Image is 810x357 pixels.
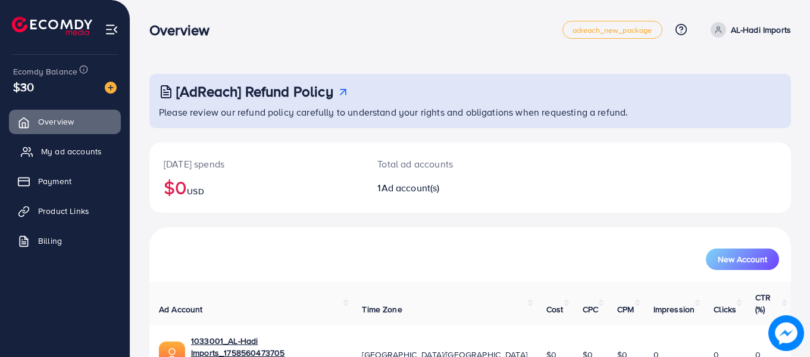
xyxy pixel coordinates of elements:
img: image [768,315,804,351]
a: My ad accounts [9,139,121,163]
h2: 1 [377,182,509,194]
img: menu [105,23,118,36]
span: Payment [38,175,71,187]
img: logo [12,17,92,35]
span: USD [187,185,204,197]
a: adreach_new_package [562,21,662,39]
span: Ad account(s) [381,181,440,194]
span: CPC [583,303,598,315]
span: Product Links [38,205,89,217]
span: adreach_new_package [573,26,652,34]
h3: Overview [149,21,219,39]
h3: [AdReach] Refund Policy [176,83,333,100]
p: Please review our refund policy carefully to understand your rights and obligations when requesti... [159,105,784,119]
p: Total ad accounts [377,157,509,171]
span: Cost [546,303,564,315]
p: AL-Hadi Imports [731,23,791,37]
a: Product Links [9,199,121,223]
span: CTR (%) [755,291,771,315]
span: Billing [38,235,62,247]
span: Impression [653,303,695,315]
a: AL-Hadi Imports [706,22,791,38]
p: [DATE] spends [164,157,349,171]
button: New Account [706,249,779,270]
h2: $0 [164,176,349,198]
span: My ad accounts [41,145,102,157]
span: Time Zone [362,303,402,315]
span: Ecomdy Balance [13,66,77,77]
a: Billing [9,229,121,253]
span: Ad Account [159,303,203,315]
a: Overview [9,110,121,134]
span: Overview [38,116,74,128]
img: image [105,82,117,94]
span: CPM [617,303,634,315]
a: Payment [9,169,121,193]
span: Clicks [714,303,736,315]
span: New Account [718,255,767,263]
span: $30 [13,78,34,95]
